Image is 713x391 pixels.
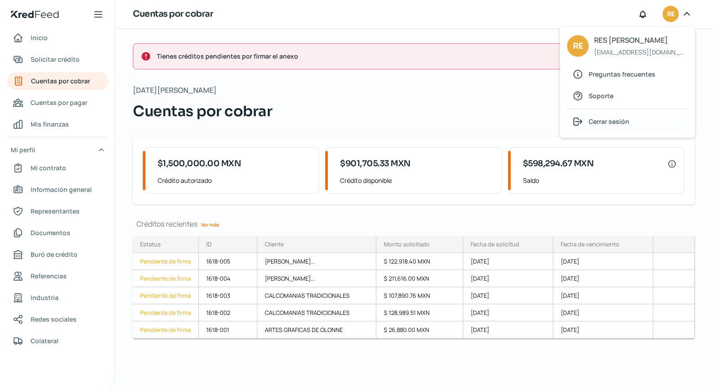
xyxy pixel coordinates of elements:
[197,218,223,232] a: Ver más
[158,158,241,170] span: $1,500,000.00 MXN
[31,54,80,65] span: Solicitar crédito
[463,253,554,270] div: [DATE]
[140,240,161,248] div: Estatus
[7,181,109,199] a: Información general
[31,205,80,217] span: Representantes
[340,175,494,186] span: Crédito disponible
[133,305,199,322] a: Pendiente de firma
[554,287,654,305] div: [DATE]
[463,305,554,322] div: [DATE]
[133,8,213,21] h1: Cuentas por cobrar
[133,100,272,122] span: Cuentas por cobrar
[561,240,619,248] div: Fecha de vencimiento
[133,322,199,339] a: Pendiente de firma
[554,322,654,339] div: [DATE]
[463,270,554,287] div: [DATE]
[471,240,519,248] div: Fecha de solicitud
[377,270,464,287] div: $ 211,616.00 MXN
[31,335,59,346] span: Colateral
[133,287,199,305] a: Pendiente de firma
[7,310,109,328] a: Redes sociales
[523,158,594,170] span: $598,294.67 MXN
[7,115,109,133] a: Mis finanzas
[7,224,109,242] a: Documentos
[7,332,109,350] a: Colateral
[133,270,199,287] a: Pendiente de firma
[594,46,687,58] span: [EMAIL_ADDRESS][DOMAIN_NAME]
[199,270,258,287] div: 1618-004
[199,305,258,322] div: 1618-002
[7,289,109,307] a: Industria
[7,202,109,220] a: Representantes
[265,240,284,248] div: Cliente
[258,270,377,287] div: [PERSON_NAME]...
[206,240,212,248] div: ID
[554,305,654,322] div: [DATE]
[133,219,695,229] div: Créditos recientes
[31,118,69,130] span: Mis finanzas
[7,267,109,285] a: Referencias
[554,253,654,270] div: [DATE]
[384,240,430,248] div: Monto solicitado
[667,9,674,20] span: RE
[377,305,464,322] div: $ 128,989.51 MXN
[589,90,613,101] span: Soporte
[199,253,258,270] div: 1618-005
[258,287,377,305] div: CALCOMANIAS TRADICIONALES
[589,68,655,80] span: Preguntas frecuentes
[31,162,66,173] span: Mi contrato
[199,322,258,339] div: 1618-001
[594,34,687,47] span: RES [PERSON_NAME]
[31,249,77,260] span: Buró de crédito
[31,32,48,43] span: Inicio
[554,270,654,287] div: [DATE]
[31,184,92,195] span: Información general
[463,287,554,305] div: [DATE]
[377,287,464,305] div: $ 107,890.76 MXN
[377,253,464,270] div: $ 122,918.40 MXN
[31,75,90,86] span: Cuentas por cobrar
[11,144,35,155] span: Mi perfil
[7,29,109,47] a: Inicio
[340,158,411,170] span: $901,705.33 MXN
[258,253,377,270] div: [PERSON_NAME]...
[589,116,629,127] span: Cerrar sesión
[133,84,217,97] span: [DATE][PERSON_NAME]
[199,287,258,305] div: 1618-003
[7,246,109,264] a: Buró de crédito
[31,227,70,238] span: Documentos
[258,322,377,339] div: ARTES GRAFICAS DE OLONNE
[523,175,677,186] span: Saldo
[31,270,67,282] span: Referencias
[7,50,109,68] a: Solicitar crédito
[573,39,583,53] span: RE
[133,253,199,270] a: Pendiente de firma
[31,314,77,325] span: Redes sociales
[258,305,377,322] div: CALCOMANIAS TRADICIONALES
[157,50,653,62] span: Tienes créditos pendientes por firmar el anexo
[31,97,87,108] span: Cuentas por pagar
[31,292,59,303] span: Industria
[7,72,109,90] a: Cuentas por cobrar
[463,322,554,339] div: [DATE]
[7,159,109,177] a: Mi contrato
[158,175,311,186] span: Crédito autorizado
[7,94,109,112] a: Cuentas por pagar
[377,322,464,339] div: $ 26,880.00 MXN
